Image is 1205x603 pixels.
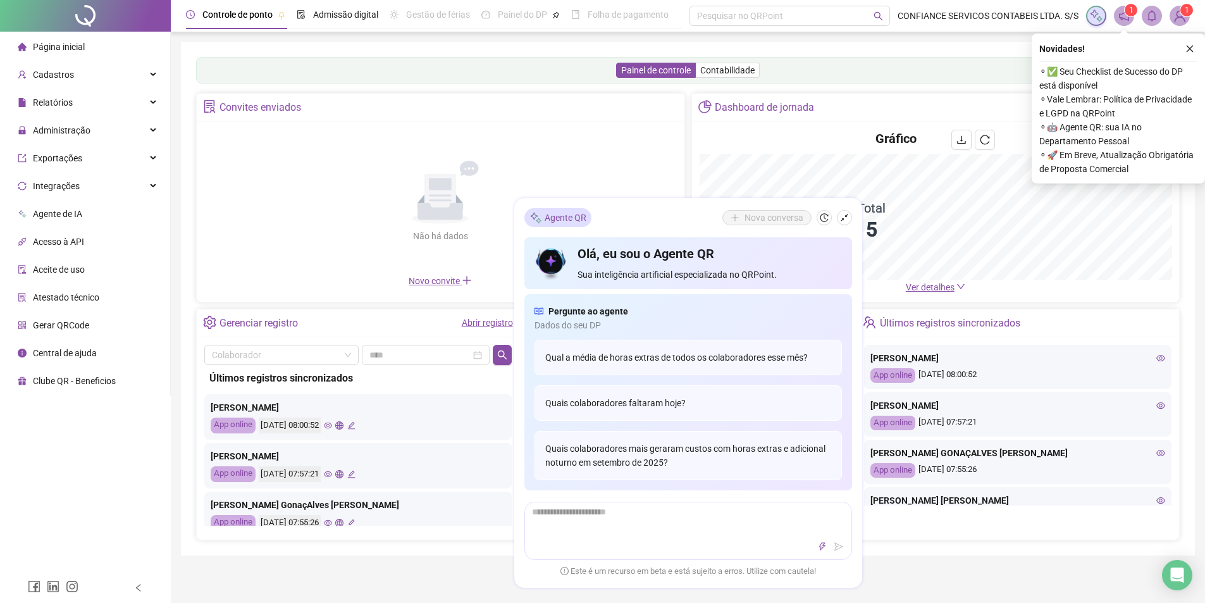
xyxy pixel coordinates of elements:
[18,265,27,274] span: audit
[831,539,846,554] button: send
[1185,6,1189,15] span: 1
[202,9,273,20] span: Controle de ponto
[956,282,965,291] span: down
[66,580,78,593] span: instagram
[524,208,591,227] div: Agente QR
[462,318,513,328] a: Abrir registro
[211,449,505,463] div: [PERSON_NAME]
[209,370,507,386] div: Últimos registros sincronizados
[1162,560,1192,590] div: Open Intercom Messenger
[297,10,306,19] span: file-done
[870,399,1165,413] div: [PERSON_NAME]
[33,153,82,163] span: Exportações
[33,320,89,330] span: Gerar QRCode
[535,340,842,375] div: Qual a média de horas extras de todos os colaboradores esse mês?
[481,10,490,19] span: dashboard
[621,65,691,75] span: Painel de controle
[211,515,256,531] div: App online
[1156,496,1165,505] span: eye
[870,494,1165,507] div: [PERSON_NAME] [PERSON_NAME]
[1118,10,1130,22] span: notification
[33,70,74,80] span: Cadastros
[552,11,560,19] span: pushpin
[18,376,27,385] span: gift
[875,130,917,147] h4: Gráfico
[409,276,472,286] span: Novo convite
[335,519,343,527] span: global
[700,65,755,75] span: Contabilidade
[870,368,915,383] div: App online
[382,229,498,243] div: Não há dados
[211,466,256,482] div: App online
[498,9,547,20] span: Painel do DP
[1039,42,1085,56] span: Novidades !
[560,566,569,575] span: exclamation-circle
[18,237,27,246] span: api
[335,421,343,430] span: global
[1039,120,1197,148] span: ⚬ 🤖 Agente QR: sua IA no Departamento Pessoal
[186,10,195,19] span: clock-circle
[347,421,355,430] span: edit
[870,416,1165,430] div: [DATE] 07:57:21
[870,351,1165,365] div: [PERSON_NAME]
[28,580,40,593] span: facebook
[535,304,543,318] span: read
[219,313,298,334] div: Gerenciar registro
[33,125,90,135] span: Administração
[571,10,580,19] span: book
[820,213,829,222] span: history
[535,318,842,332] span: Dados do seu DP
[818,542,827,551] span: thunderbolt
[1156,449,1165,457] span: eye
[715,97,814,118] div: Dashboard de jornada
[980,135,990,145] span: reload
[1039,65,1197,92] span: ⚬ ✅ Seu Checklist de Sucesso do DP está disponível
[259,466,321,482] div: [DATE] 07:57:21
[390,10,399,19] span: sun
[33,42,85,52] span: Página inicial
[313,9,378,20] span: Admissão digital
[1125,4,1137,16] sup: 1
[18,293,27,302] span: solution
[870,368,1165,383] div: [DATE] 08:00:52
[18,126,27,135] span: lock
[906,282,955,292] span: Ver detalhes
[1039,92,1197,120] span: ⚬ Vale Lembrar: Política de Privacidade e LGPD na QRPoint
[588,9,669,20] span: Folha de pagamento
[18,321,27,330] span: qrcode
[18,182,27,190] span: sync
[33,237,84,247] span: Acesso à API
[33,97,73,108] span: Relatórios
[870,463,1165,478] div: [DATE] 07:55:26
[1089,9,1103,23] img: sparkle-icon.fc2bf0ac1784a2077858766a79e2daf3.svg
[1156,354,1165,363] span: eye
[898,9,1078,23] span: CONFIANCE SERVICOS CONTABEIS LTDA. S/S
[33,348,97,358] span: Central de ajuda
[548,304,628,318] span: Pergunte ao agente
[1180,4,1193,16] sup: Atualize o seu contato no menu Meus Dados
[1039,148,1197,176] span: ⚬ 🚀 Em Breve, Atualização Obrigatória de Proposta Comercial
[203,100,216,113] span: solution
[211,498,505,512] div: [PERSON_NAME] GonaçAlves [PERSON_NAME]
[535,431,842,480] div: Quais colaboradores mais geraram custos com horas extras e adicional noturno em setembro de 2025?
[535,245,568,282] img: icon
[33,376,116,386] span: Clube QR - Beneficios
[560,565,816,578] span: Este é um recurso em beta e está sujeito a erros. Utilize com cautela!
[259,418,321,433] div: [DATE] 08:00:52
[211,401,505,414] div: [PERSON_NAME]
[840,213,849,222] span: shrink
[18,349,27,357] span: info-circle
[33,181,80,191] span: Integrações
[1185,44,1194,53] span: close
[874,11,883,21] span: search
[578,245,841,263] h4: Olá, eu sou o Agente QR
[722,210,812,225] button: Nova conversa
[33,209,82,219] span: Agente de IA
[33,292,99,302] span: Atestado técnico
[1156,401,1165,410] span: eye
[462,275,472,285] span: plus
[529,211,542,224] img: sparkle-icon.fc2bf0ac1784a2077858766a79e2daf3.svg
[870,463,915,478] div: App online
[134,583,143,592] span: left
[906,282,965,292] a: Ver detalhes down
